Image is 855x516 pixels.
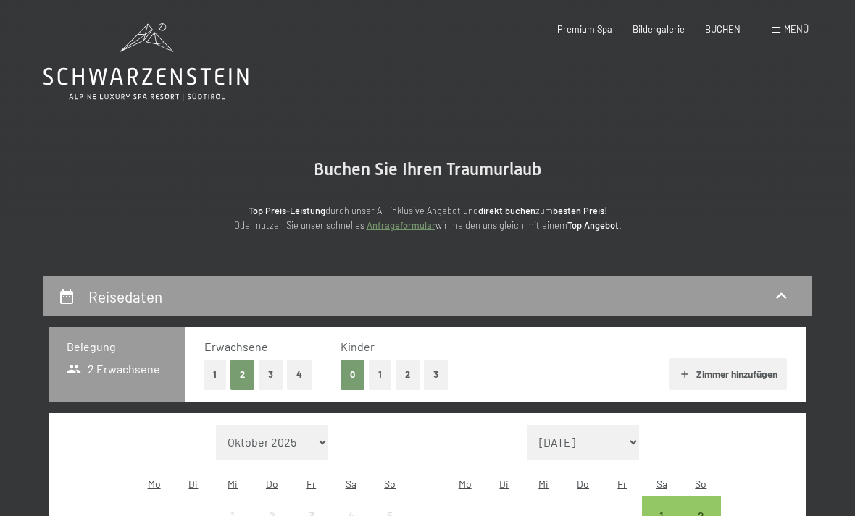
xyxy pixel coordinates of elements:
[230,360,254,389] button: 2
[784,23,809,35] span: Menü
[384,478,396,490] abbr: Sonntag
[306,478,316,490] abbr: Freitag
[557,23,612,35] a: Premium Spa
[148,478,161,490] abbr: Montag
[478,205,535,216] strong: direkt buchen
[705,23,741,35] a: BUCHEN
[656,478,667,490] abbr: Samstag
[459,478,472,490] abbr: Montag
[346,478,356,490] abbr: Samstag
[538,478,549,490] abbr: Mittwoch
[188,478,198,490] abbr: Dienstag
[88,287,162,305] h2: Reisedaten
[553,205,604,216] strong: besten Preis
[669,358,787,390] button: Zimmer hinzufügen
[67,339,168,355] h3: Belegung
[424,360,448,389] button: 3
[341,339,375,353] span: Kinder
[204,339,268,353] span: Erwachsene
[67,361,160,377] span: 2 Erwachsene
[617,478,627,490] abbr: Freitag
[204,360,227,389] button: 1
[577,478,589,490] abbr: Donnerstag
[138,203,717,233] p: durch unser All-inklusive Angebot und zum ! Oder nutzen Sie unser schnelles wir melden uns gleich...
[287,360,312,389] button: 4
[567,219,622,231] strong: Top Angebot.
[396,360,420,389] button: 2
[633,23,685,35] a: Bildergalerie
[259,360,283,389] button: 3
[369,360,391,389] button: 1
[695,478,706,490] abbr: Sonntag
[499,478,509,490] abbr: Dienstag
[341,360,364,389] button: 0
[266,478,278,490] abbr: Donnerstag
[228,478,238,490] abbr: Mittwoch
[314,159,541,179] span: Buchen Sie Ihren Traumurlaub
[367,219,435,231] a: Anfrageformular
[249,205,325,216] strong: Top Preis-Leistung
